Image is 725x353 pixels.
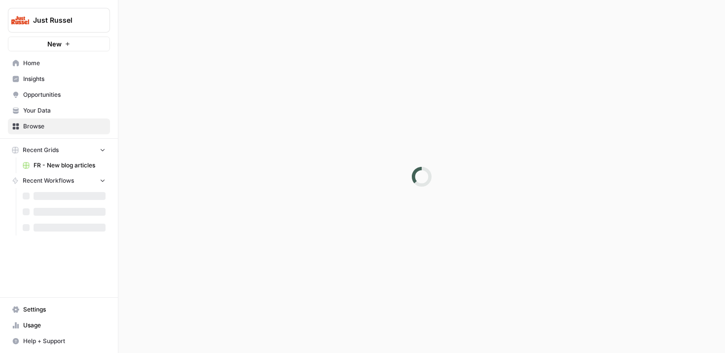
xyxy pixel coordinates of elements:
[8,333,110,349] button: Help + Support
[23,59,106,68] span: Home
[8,173,110,188] button: Recent Workflows
[47,39,62,49] span: New
[23,106,106,115] span: Your Data
[8,302,110,317] a: Settings
[34,161,106,170] span: FR - New blog articles
[33,15,93,25] span: Just Russel
[23,90,106,99] span: Opportunities
[8,87,110,103] a: Opportunities
[23,176,74,185] span: Recent Workflows
[8,103,110,118] a: Your Data
[8,118,110,134] a: Browse
[8,55,110,71] a: Home
[11,11,29,29] img: Just Russel Logo
[8,8,110,33] button: Workspace: Just Russel
[23,337,106,346] span: Help + Support
[8,71,110,87] a: Insights
[23,146,59,155] span: Recent Grids
[18,157,110,173] a: FR - New blog articles
[8,317,110,333] a: Usage
[23,321,106,330] span: Usage
[8,143,110,157] button: Recent Grids
[8,37,110,51] button: New
[23,75,106,83] span: Insights
[23,122,106,131] span: Browse
[23,305,106,314] span: Settings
